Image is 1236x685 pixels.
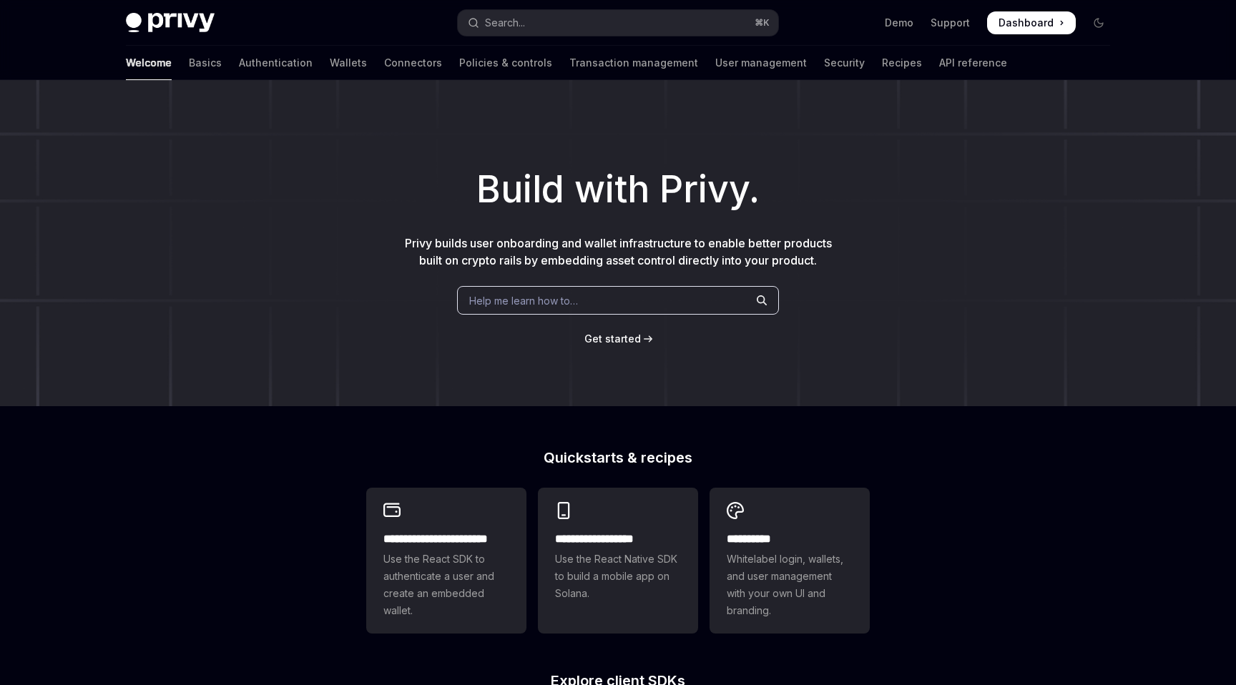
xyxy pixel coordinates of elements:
[882,46,922,80] a: Recipes
[715,46,807,80] a: User management
[538,488,698,634] a: **** **** **** ***Use the React Native SDK to build a mobile app on Solana.
[330,46,367,80] a: Wallets
[239,46,313,80] a: Authentication
[485,14,525,31] div: Search...
[384,46,442,80] a: Connectors
[126,46,172,80] a: Welcome
[1087,11,1110,34] button: Toggle dark mode
[458,10,778,36] button: Open search
[126,13,215,33] img: dark logo
[939,46,1007,80] a: API reference
[710,488,870,634] a: **** *****Whitelabel login, wallets, and user management with your own UI and branding.
[366,450,870,465] h2: Quickstarts & recipes
[459,46,552,80] a: Policies & controls
[405,236,832,267] span: Privy builds user onboarding and wallet infrastructure to enable better products built on crypto ...
[584,332,641,345] span: Get started
[584,332,641,346] a: Get started
[755,17,770,29] span: ⌘ K
[885,16,913,30] a: Demo
[824,46,865,80] a: Security
[189,46,222,80] a: Basics
[727,551,853,619] span: Whitelabel login, wallets, and user management with your own UI and branding.
[931,16,970,30] a: Support
[469,293,578,308] span: Help me learn how to…
[555,551,681,602] span: Use the React Native SDK to build a mobile app on Solana.
[569,46,698,80] a: Transaction management
[23,162,1213,217] h1: Build with Privy.
[999,16,1054,30] span: Dashboard
[383,551,509,619] span: Use the React SDK to authenticate a user and create an embedded wallet.
[987,11,1076,34] a: Dashboard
